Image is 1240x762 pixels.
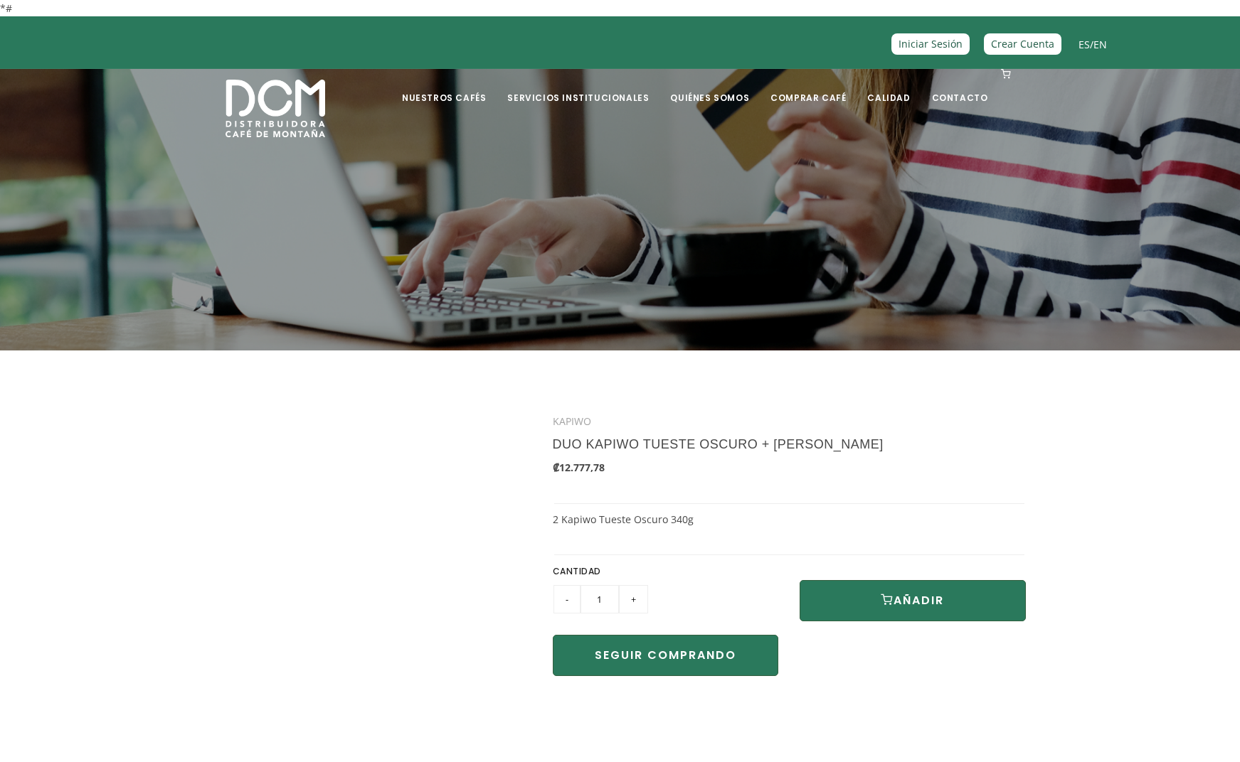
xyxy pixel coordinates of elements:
[553,437,884,451] a: DUO KAPIWO TUESTE OSCURO + [PERSON_NAME]
[762,70,854,104] a: Comprar Café
[619,585,648,613] input: +
[553,413,1026,429] div: KAPIWO
[984,33,1061,54] a: Crear Cuenta
[1079,38,1090,51] a: ES
[923,70,997,104] a: Contacto
[1079,36,1107,53] span: /
[1093,38,1107,51] a: EN
[553,461,605,474] b: ₡12.777,78
[662,70,758,104] a: Quiénes Somos
[553,635,779,676] button: SEGUIR COMPRANDO
[553,407,1026,687] div: 2 Kapiwo Tueste Oscuro 340g
[800,580,1026,621] button: AÑADIR
[891,33,970,54] a: Iniciar Sesión
[553,562,779,581] h6: CANTIDAD
[499,70,657,104] a: Servicios Institucionales
[393,70,494,104] a: Nuestros Cafés
[553,585,581,613] input: -
[859,70,918,104] a: Calidad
